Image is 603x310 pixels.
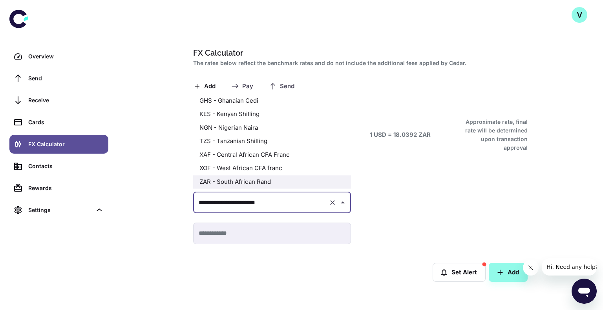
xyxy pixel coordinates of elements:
li: NGN - Nigerian Naira [193,121,351,135]
span: Pay [242,83,253,90]
li: XAF - Central African CFA Franc [193,148,351,162]
li: XOF - West African CFA franc [193,161,351,175]
a: Contacts [9,157,108,176]
iframe: Close message [523,260,539,276]
a: Rewards [9,179,108,198]
div: Receive [28,96,104,105]
div: Cards [28,118,104,127]
button: Add [489,263,528,282]
div: Settings [9,201,108,219]
button: Close [337,197,348,208]
h6: Approximate rate, final rate will be determined upon transaction approval [457,118,528,152]
h2: The rates below reflect the benchmark rates and do not include the additional fees applied by Cedar. [193,59,524,67]
div: FX Calculator [28,140,104,149]
a: Receive [9,91,108,110]
li: ZAR - South African Rand [193,175,351,189]
li: KES - Kenyan Shilling [193,107,351,121]
div: Contacts [28,162,104,170]
span: Add [204,83,216,90]
iframe: Button to launch messaging window [572,279,597,304]
span: Hi. Need any help? [5,5,57,12]
span: Send [280,83,294,90]
div: Overview [28,52,104,61]
button: Set Alert [433,263,486,282]
h1: FX Calculator [193,47,524,59]
a: Cards [9,113,108,132]
h6: 1 USD = 18.0392 ZAR [370,131,431,140]
button: V [572,7,587,23]
a: Overview [9,47,108,66]
li: TZS - Tanzanian Shilling [193,134,351,148]
div: Send [28,74,104,83]
button: Clear [327,197,338,208]
li: GHS - Ghanaian Cedi [193,94,351,108]
div: Settings [28,206,92,214]
a: FX Calculator [9,135,108,154]
div: Rewards [28,184,104,192]
a: Send [9,69,108,88]
iframe: Message from company [542,258,597,276]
